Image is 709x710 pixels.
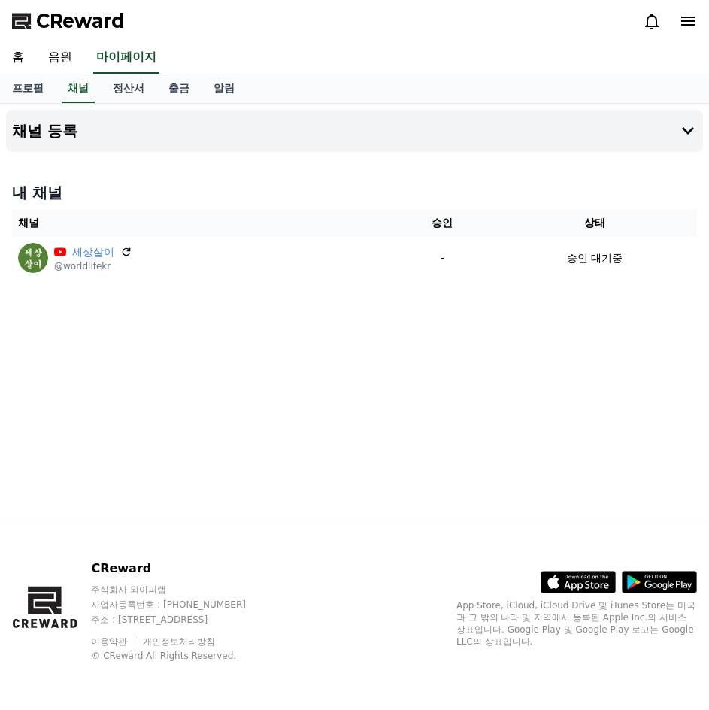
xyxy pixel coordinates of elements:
a: 채널 [62,74,95,103]
p: CReward [91,560,274,578]
p: App Store, iCloud, iCloud Drive 및 iTunes Store는 미국과 그 밖의 나라 및 지역에서 등록된 Apple Inc.의 서비스 상표입니다. Goo... [456,599,697,648]
a: 세상살이 [72,244,114,260]
p: - [398,250,486,266]
button: 채널 등록 [6,110,703,152]
a: 알림 [201,74,247,103]
a: 출금 [156,74,201,103]
span: CReward [36,9,125,33]
a: 이용약관 [91,636,138,647]
p: 주식회사 와이피랩 [91,584,274,596]
img: 세상살이 [18,243,48,273]
p: 승인 대기중 [567,250,623,266]
a: 정산서 [101,74,156,103]
p: 주소 : [STREET_ADDRESS] [91,614,274,626]
p: @worldlifekr [54,260,132,272]
a: CReward [12,9,125,33]
th: 상태 [492,209,697,237]
a: 마이페이지 [93,42,159,74]
p: 사업자등록번호 : [PHONE_NUMBER] [91,599,274,611]
h4: 내 채널 [12,182,697,203]
a: 음원 [36,42,84,74]
th: 승인 [392,209,492,237]
a: 개인정보처리방침 [143,636,215,647]
h4: 채널 등록 [12,123,77,139]
th: 채널 [12,209,392,237]
p: © CReward All Rights Reserved. [91,650,274,662]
